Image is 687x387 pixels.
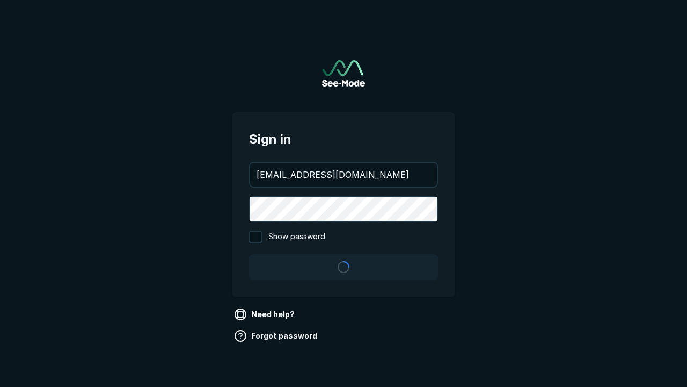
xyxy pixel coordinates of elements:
a: Forgot password [232,327,321,345]
img: See-Mode Logo [322,60,365,87]
span: Sign in [249,130,438,149]
span: Show password [268,231,325,243]
a: Go to sign in [322,60,365,87]
input: your@email.com [250,163,437,187]
a: Need help? [232,306,299,323]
